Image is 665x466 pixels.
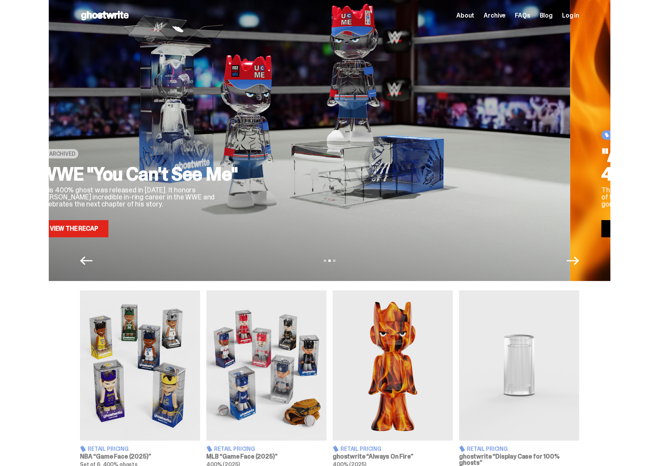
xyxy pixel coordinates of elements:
[206,290,326,441] img: Game Face (2025)
[459,290,579,441] img: Display Case for 100% ghosts
[80,454,200,460] h3: NBA “Game Face (2025)”
[80,290,200,441] img: Game Face (2025)
[40,220,108,237] a: View the Recap
[333,454,453,460] h3: ghostwrite “Always On Fire”
[40,187,243,208] p: This 400% ghost was released in [DATE]. It honors [PERSON_NAME] incredible in-ring career in the ...
[515,12,530,19] a: FAQs
[49,151,75,157] span: Archived
[484,12,505,19] a: Archive
[333,290,453,441] img: Always On Fire
[328,260,331,262] button: View slide 2
[467,446,508,452] span: Retail Pricing
[333,260,335,262] button: View slide 3
[459,454,579,466] h3: ghostwrite “Display Case for 100% ghosts”
[601,220,649,237] a: Buy Now
[456,12,474,19] a: About
[324,260,326,262] button: View slide 1
[40,165,243,183] h2: WWE "You Can't See Me"
[540,12,553,19] a: Blog
[88,446,129,452] span: Retail Pricing
[340,446,381,452] span: Retail Pricing
[567,254,579,267] button: Next
[206,454,326,460] h3: MLB “Game Face (2025)”
[562,12,579,19] a: Log in
[80,254,92,267] button: Previous
[214,446,255,452] span: Retail Pricing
